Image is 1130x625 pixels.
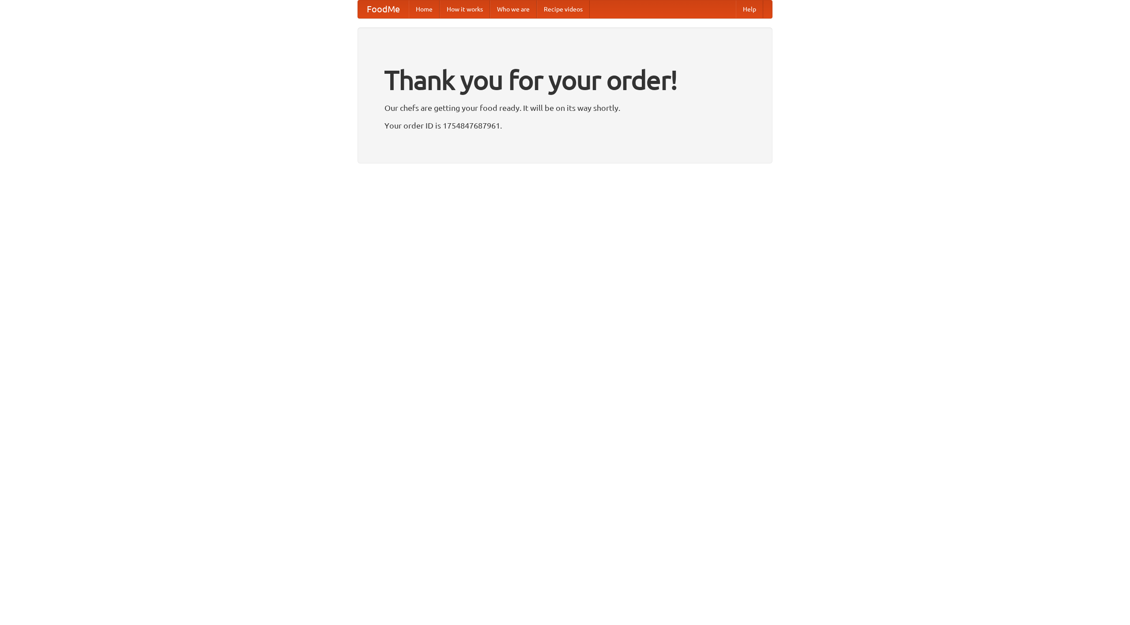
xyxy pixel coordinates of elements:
a: Home [409,0,440,18]
a: Who we are [490,0,537,18]
p: Your order ID is 1754847687961. [384,119,746,132]
a: Help [736,0,763,18]
p: Our chefs are getting your food ready. It will be on its way shortly. [384,101,746,114]
h1: Thank you for your order! [384,59,746,101]
a: How it works [440,0,490,18]
a: Recipe videos [537,0,590,18]
a: FoodMe [358,0,409,18]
